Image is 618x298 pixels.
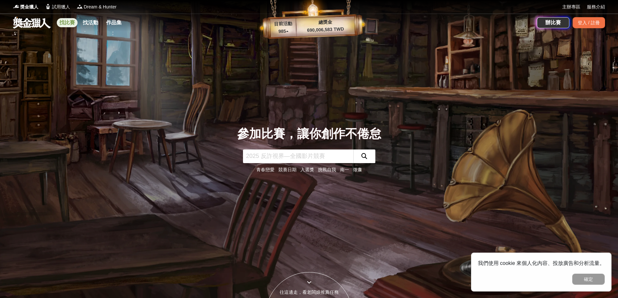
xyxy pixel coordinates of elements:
[270,20,296,28] p: 目前活動
[13,4,38,10] a: Logo獎金獵人
[84,4,116,10] span: Dream & Hunter
[318,167,336,172] a: 挑戰自我
[562,4,580,10] a: 主辦專區
[572,274,605,285] button: 確定
[45,3,51,10] img: Logo
[45,4,70,10] a: Logo試用獵人
[587,4,605,10] a: 服務介紹
[278,167,297,172] a: 競賽日期
[256,167,274,172] a: 青春戀愛
[13,3,19,10] img: Logo
[57,18,78,27] a: 找比賽
[573,17,605,28] div: 登入 / 註冊
[300,167,314,172] a: 入選獎
[243,149,353,163] input: 2025 反詐視界—全國影片競賽
[80,18,101,27] a: 找活動
[478,260,605,266] span: 我們使用 cookie 來個人化內容、投放廣告和分析流量。
[270,28,297,35] p: 985 ▴
[77,4,116,10] a: LogoDream & Hunter
[103,18,124,27] a: 作品集
[237,125,381,143] div: 參加比賽，讓你創作不倦怠
[353,167,362,172] a: 徵畫
[77,3,83,10] img: Logo
[537,17,569,28] a: 辦比賽
[296,25,355,34] p: 690,006,583 TWD
[340,167,349,172] a: 南一
[296,18,355,27] p: 總獎金
[20,4,38,10] span: 獎金獵人
[52,4,70,10] span: 試用獵人
[266,289,353,296] div: 往這邊走，看老闆娘推薦任務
